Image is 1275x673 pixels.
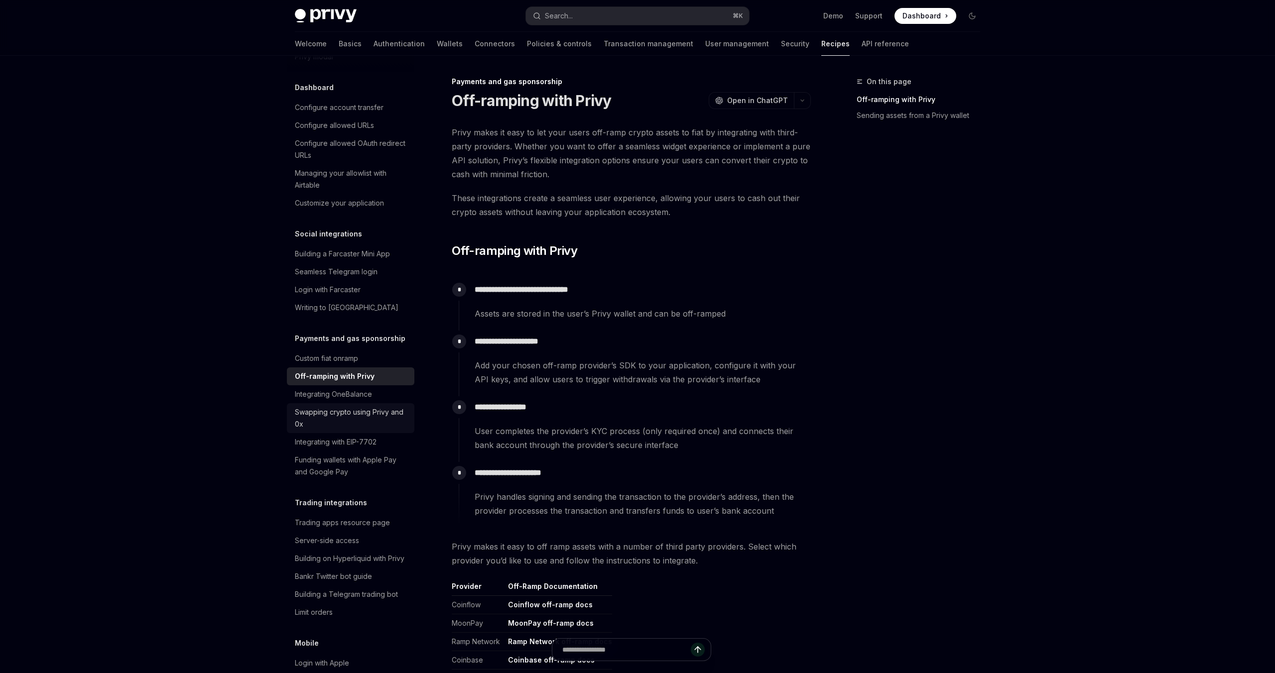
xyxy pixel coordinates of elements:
a: Recipes [821,32,850,56]
a: Demo [823,11,843,21]
h5: Payments and gas sponsorship [295,333,405,344]
div: Bankr Twitter bot guide [295,570,372,582]
div: Configure allowed OAuth redirect URLs [295,137,408,161]
a: Integrating OneBalance [287,385,414,403]
a: Login with Apple [287,654,414,672]
a: Server-side access [287,532,414,550]
a: API reference [862,32,909,56]
a: Configure allowed OAuth redirect URLs [287,134,414,164]
span: Privy handles signing and sending the transaction to the provider’s address, then the provider pr... [475,490,810,518]
h5: Mobile [295,637,319,649]
div: Building a Telegram trading bot [295,588,398,600]
a: Dashboard [894,8,956,24]
button: Open in ChatGPT [709,92,794,109]
a: Sending assets from a Privy wallet [857,108,988,123]
span: Add your chosen off-ramp provider’s SDK to your application, configure it with your API keys, and... [475,358,810,386]
h5: Trading integrations [295,497,367,509]
span: ⌘ K [733,12,743,20]
a: Basics [339,32,362,56]
a: Coinflow off-ramp docs [508,600,593,609]
a: Policies & controls [527,32,592,56]
a: Seamless Telegram login [287,263,414,281]
div: Funding wallets with Apple Pay and Google Pay [295,454,408,478]
button: Send message [691,643,705,657]
a: Building a Telegram trading bot [287,585,414,603]
a: Wallets [437,32,463,56]
a: Writing to [GEOGRAPHIC_DATA] [287,299,414,317]
div: Building a Farcaster Mini App [295,248,390,260]
a: Transaction management [604,32,693,56]
a: Off-ramping with Privy [857,92,988,108]
a: Login with Farcaster [287,281,414,299]
button: Open search [526,7,749,25]
a: Authentication [374,32,425,56]
div: Integrating OneBalance [295,388,372,400]
h5: Dashboard [295,82,334,94]
span: On this page [867,76,911,88]
a: Bankr Twitter bot guide [287,567,414,585]
a: Welcome [295,32,327,56]
a: Configure account transfer [287,99,414,116]
div: Login with Farcaster [295,284,361,296]
div: Off-ramping with Privy [295,370,375,382]
a: User management [705,32,769,56]
a: Trading apps resource page [287,514,414,532]
div: Configure allowed URLs [295,119,374,131]
a: Swapping crypto using Privy and 0x [287,403,414,433]
div: Swapping crypto using Privy and 0x [295,406,408,430]
div: Limit orders [295,606,333,618]
h1: Off-ramping with Privy [452,92,612,110]
span: Off-ramping with Privy [452,243,577,259]
a: Building on Hyperliquid with Privy [287,550,414,567]
a: Managing your allowlist with Airtable [287,164,414,194]
th: Provider [452,581,504,596]
div: Configure account transfer [295,102,383,113]
span: Privy makes it easy to off ramp assets with a number of third party providers. Select which provi... [452,540,811,567]
span: Dashboard [902,11,941,21]
a: Security [781,32,809,56]
span: Open in ChatGPT [727,96,788,106]
td: Ramp Network [452,633,504,651]
span: Privy makes it easy to let your users off-ramp crypto assets to fiat by integrating with third-pa... [452,125,811,181]
div: Seamless Telegram login [295,266,378,278]
td: MoonPay [452,614,504,633]
a: Off-ramping with Privy [287,367,414,385]
a: Custom fiat onramp [287,349,414,367]
span: These integrations create a seamless user experience, allowing your users to cash out their crypt... [452,191,811,219]
td: Coinflow [452,596,504,614]
a: Support [855,11,883,21]
div: Login with Apple [295,657,349,669]
h5: Social integrations [295,228,362,240]
div: Building on Hyperliquid with Privy [295,553,404,564]
img: dark logo [295,9,357,23]
a: Limit orders [287,603,414,621]
a: Configure allowed URLs [287,116,414,134]
a: Integrating with EIP-7702 [287,433,414,451]
div: Server-side access [295,535,359,547]
span: User completes the provider’s KYC process (only required once) and connects their bank account th... [475,424,810,452]
a: Connectors [475,32,515,56]
a: Funding wallets with Apple Pay and Google Pay [287,451,414,481]
div: Writing to [GEOGRAPHIC_DATA] [295,302,398,314]
a: Customize your application [287,194,414,212]
div: Payments and gas sponsorship [452,77,811,87]
div: Trading apps resource page [295,517,390,529]
div: Search... [545,10,573,22]
div: Integrating with EIP-7702 [295,436,377,448]
button: Toggle dark mode [964,8,980,24]
div: Custom fiat onramp [295,352,358,364]
span: Assets are stored in the user’s Privy wallet and can be off-ramped [475,307,810,321]
div: Customize your application [295,197,384,209]
a: Building a Farcaster Mini App [287,245,414,263]
div: Managing your allowlist with Airtable [295,167,408,191]
a: MoonPay off-ramp docs [508,619,594,628]
input: Ask a question... [562,639,691,661]
th: Off-Ramp Documentation [504,581,612,596]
